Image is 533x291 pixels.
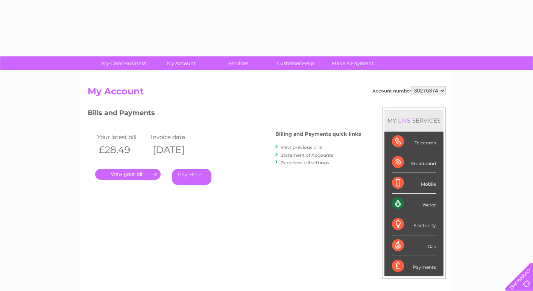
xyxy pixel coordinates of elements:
td: Invoice date [149,132,203,142]
a: Make A Payment [322,56,384,70]
a: Paperless bill settings [281,160,329,165]
div: Telecoms [392,132,436,152]
th: £28.49 [95,142,149,158]
a: My Account [150,56,212,70]
a: . [95,169,161,180]
div: Electricity [392,214,436,235]
th: [DATE] [149,142,203,158]
a: Customer Help [264,56,326,70]
a: View previous bills [281,144,322,150]
h3: Bills and Payments [88,108,361,121]
div: Payments [392,256,436,276]
div: Water [392,194,436,214]
a: My Clear Business [93,56,155,70]
div: MY SERVICES [384,110,443,131]
div: Account number [372,86,446,95]
div: LIVE [396,117,412,124]
div: Broadband [392,152,436,173]
a: Services [207,56,269,70]
div: Mobile [392,173,436,194]
h4: Billing and Payments quick links [275,131,361,137]
a: Statement of Accounts [281,152,333,158]
h2: My Account [88,86,446,100]
div: Gas [392,235,436,256]
a: Pay Here [172,169,211,185]
td: Your latest bill [95,132,149,142]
